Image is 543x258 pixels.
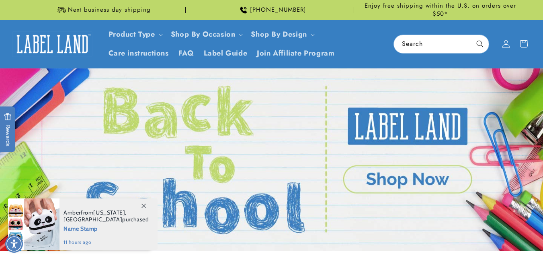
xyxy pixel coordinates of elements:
[64,209,149,223] span: from , purchased
[64,239,149,246] span: 11 hours ago
[257,49,334,58] span: Join Affiliate Program
[68,6,151,14] span: Next business day shipping
[4,113,12,146] span: Rewards
[471,35,489,53] button: Search
[166,25,246,44] summary: Shop By Occasion
[64,223,149,233] span: Name Stamp
[109,29,155,39] a: Product Type
[250,6,306,14] span: [PHONE_NUMBER]
[374,220,535,250] iframe: Gorgias Floating Chat
[104,25,166,44] summary: Product Type
[64,216,122,223] span: [GEOGRAPHIC_DATA]
[178,49,194,58] span: FAQ
[246,25,318,44] summary: Shop By Design
[5,235,23,253] div: Accessibility Menu
[199,44,252,63] a: Label Guide
[204,49,248,58] span: Label Guide
[357,2,523,18] span: Enjoy free shipping within the U.S. on orders over $50*
[9,29,96,60] a: Label Land
[252,44,339,63] a: Join Affiliate Program
[104,44,174,63] a: Care instructions
[251,29,307,39] a: Shop By Design
[93,209,125,216] span: [US_STATE]
[174,44,199,63] a: FAQ
[64,209,81,216] span: Amber
[12,31,92,56] img: Label Land
[109,49,169,58] span: Care instructions
[171,30,236,39] span: Shop By Occasion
